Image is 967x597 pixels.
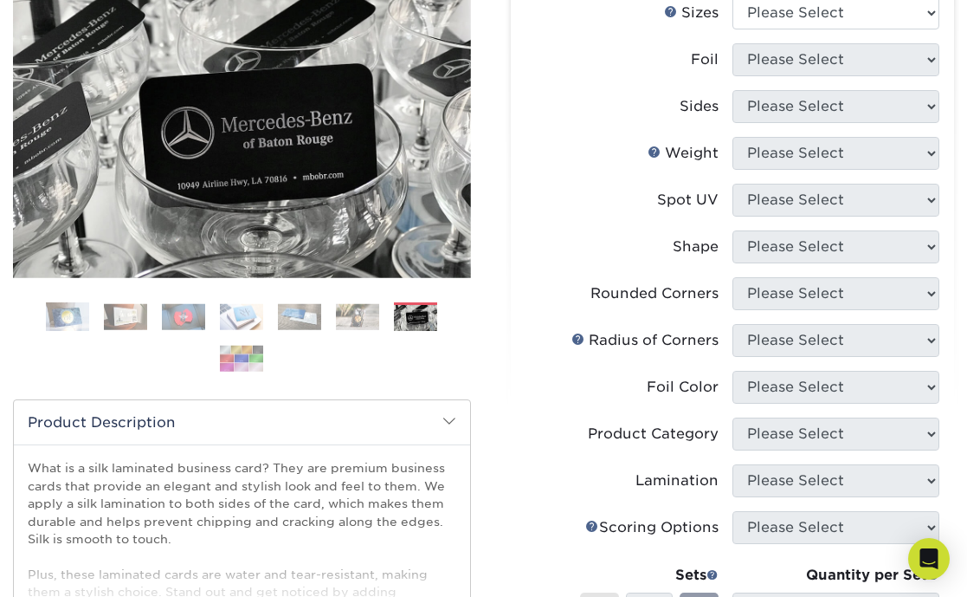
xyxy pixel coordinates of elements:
img: Business Cards 05 [278,303,321,330]
img: Business Cards 02 [104,303,147,330]
div: Spot UV [657,190,719,211]
img: Business Cards 07 [394,305,437,332]
div: Quantity per Set [732,565,939,586]
h2: Product Description [14,400,470,445]
img: Business Cards 01 [46,295,89,339]
div: Rounded Corners [590,283,719,304]
div: Sets [580,565,718,586]
div: Weight [648,143,719,164]
img: Business Cards 06 [336,303,379,330]
div: Product Category [588,424,719,445]
div: Scoring Options [585,517,719,538]
img: Business Cards 04 [220,303,263,330]
div: Sizes [664,3,719,23]
div: Lamination [635,470,719,491]
div: Shape [673,237,719,257]
div: Radius of Corners [571,330,719,351]
div: Sides [680,96,719,117]
div: Foil Color [647,377,719,398]
img: Business Cards 03 [162,303,205,330]
img: Business Cards 08 [220,345,263,372]
div: Open Intercom Messenger [908,538,950,580]
div: Foil [691,49,719,70]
